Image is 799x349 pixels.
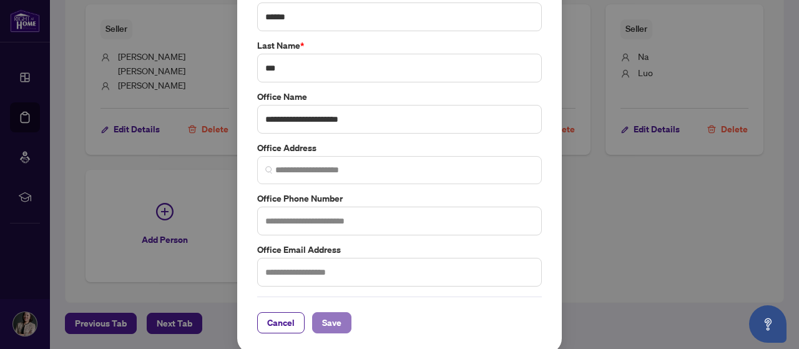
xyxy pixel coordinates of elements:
[257,192,542,205] label: Office Phone Number
[267,313,295,333] span: Cancel
[257,141,542,155] label: Office Address
[322,313,341,333] span: Save
[312,312,351,333] button: Save
[749,305,787,343] button: Open asap
[265,166,273,174] img: search_icon
[257,39,542,52] label: Last Name
[257,90,542,104] label: Office Name
[257,243,542,257] label: Office Email Address
[257,312,305,333] button: Cancel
